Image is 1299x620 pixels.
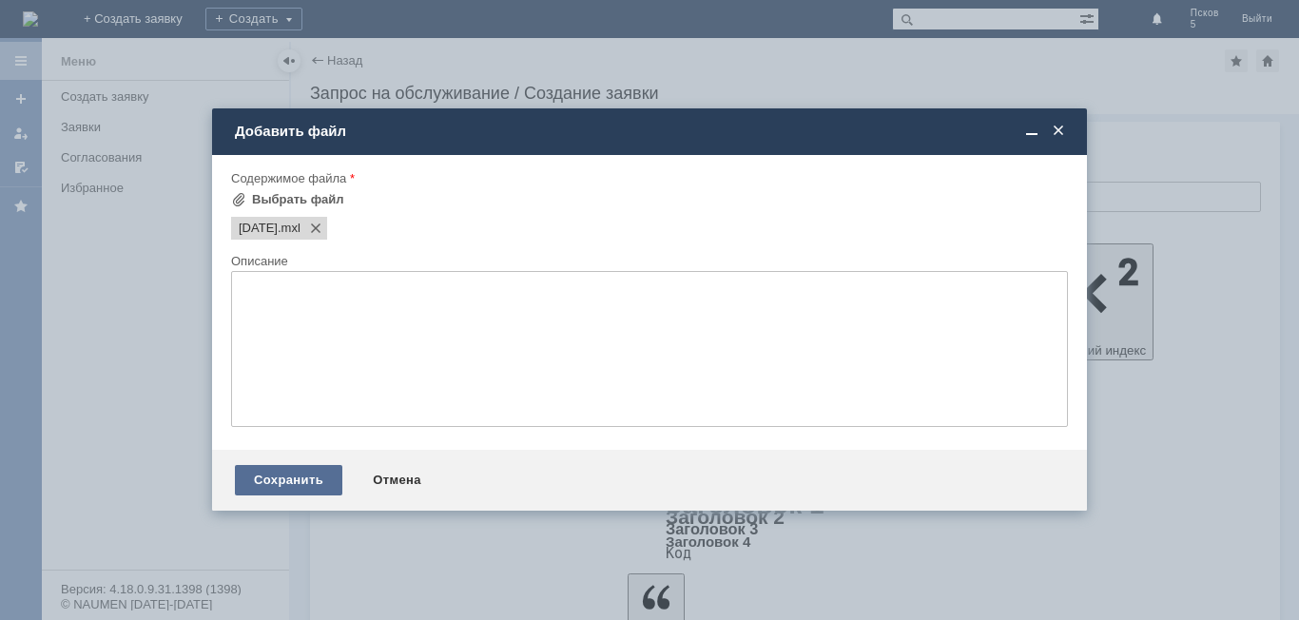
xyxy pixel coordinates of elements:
[231,172,1064,184] div: Содержимое файла
[252,192,344,207] div: Выбрать файл
[235,123,1068,140] div: Добавить файл
[239,221,278,236] span: 12.11.2025.mxl
[1049,123,1068,140] span: Закрыть
[8,8,278,23] div: ДД! Удалите чек
[1022,123,1041,140] span: Свернуть (Ctrl + M)
[231,255,1064,267] div: Описание
[278,221,301,236] span: 12.11.2025.mxl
